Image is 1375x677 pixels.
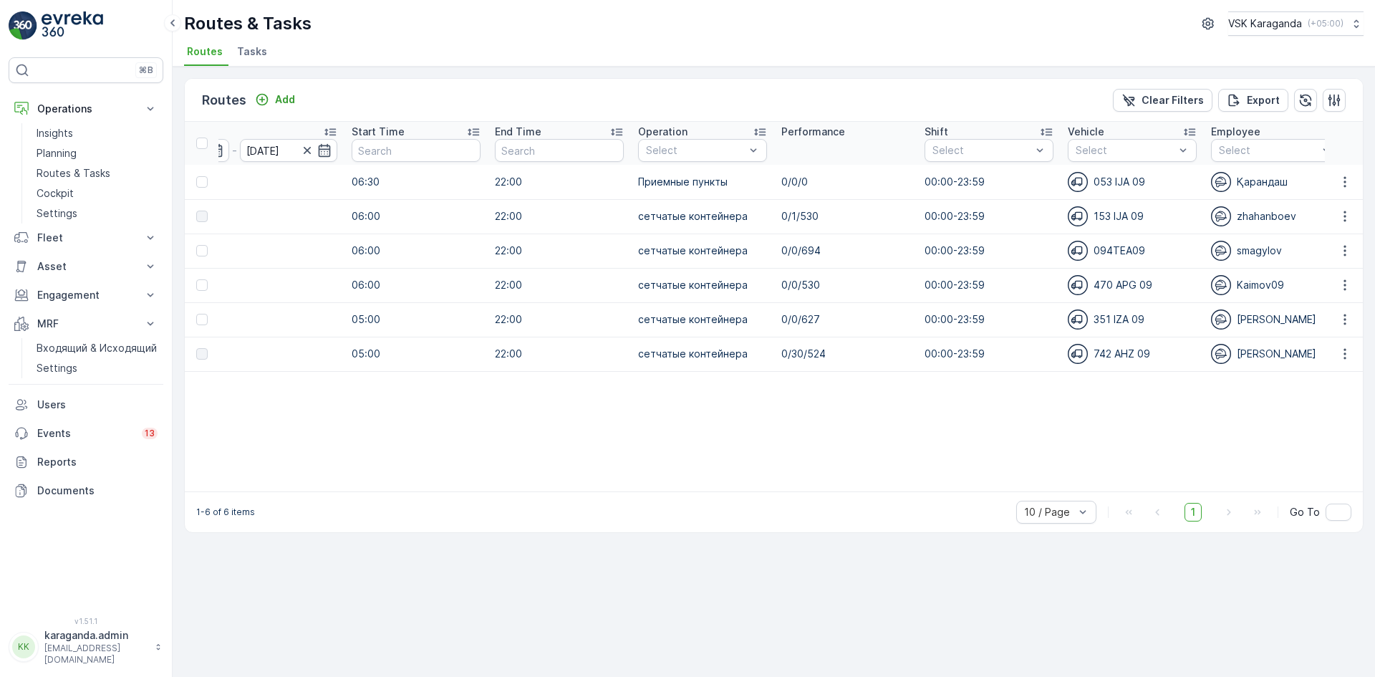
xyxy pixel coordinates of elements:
[932,143,1031,158] p: Select
[925,278,1053,292] p: 00:00-23:59
[1142,93,1204,107] p: Clear Filters
[31,203,163,224] a: Settings
[925,347,1053,361] p: 00:00-23:59
[781,209,910,224] p: 0/1/530
[37,206,77,221] p: Settings
[1068,309,1197,330] div: 351 IZA 09
[37,146,77,160] p: Planning
[124,165,344,199] td: [DATE]
[1068,344,1197,364] div: 742 AHZ 09
[1211,344,1340,364] div: [PERSON_NAME]
[781,278,910,292] p: 0/0/530
[44,628,148,643] p: karaganda.admin
[44,643,148,666] p: [EMAIL_ADDRESS][DOMAIN_NAME]
[352,125,405,139] p: Start Time
[37,484,158,498] p: Documents
[1228,11,1364,36] button: VSK Karaganda(+05:00)
[925,125,948,139] p: Shift
[1211,206,1231,226] img: svg%3e
[37,426,133,441] p: Events
[196,176,208,188] div: Toggle Row Selected
[196,348,208,360] div: Toggle Row Selected
[232,142,237,159] p: -
[781,244,910,258] p: 0/0/694
[202,90,246,110] p: Routes
[1247,93,1280,107] p: Export
[781,312,910,327] p: 0/0/627
[9,390,163,419] a: Users
[1185,503,1202,522] span: 1
[1068,241,1197,261] div: 094TEA09
[1211,125,1260,139] p: Employee
[37,288,135,302] p: Engagement
[31,358,163,378] a: Settings
[31,143,163,163] a: Planning
[781,347,910,361] p: 0/30/524
[42,11,103,40] img: logo_light-DOdMpM7g.png
[495,312,624,327] p: 22:00
[1076,143,1174,158] p: Select
[925,175,1053,189] p: 00:00-23:59
[1218,89,1288,112] button: Export
[495,244,624,258] p: 22:00
[646,143,745,158] p: Select
[37,341,157,355] p: Входящий & Исходящий
[124,302,344,337] td: [DATE]
[1211,275,1231,295] img: svg%3e
[240,139,338,162] input: dd/mm/yyyy
[124,234,344,268] td: [DATE]
[925,209,1053,224] p: 00:00-23:59
[1068,241,1088,261] img: svg%3e
[1068,309,1088,330] img: svg%3e
[781,175,910,189] p: 0/0/0
[1219,143,1318,158] p: Select
[196,245,208,256] div: Toggle Row Selected
[638,209,767,224] p: сетчатыe контейнера
[196,314,208,325] div: Toggle Row Selected
[352,347,481,361] p: 05:00
[184,12,312,35] p: Routes & Tasks
[495,139,624,162] input: Search
[9,11,37,40] img: logo
[1068,344,1088,364] img: svg%3e
[781,125,845,139] p: Performance
[124,337,344,371] td: [DATE]
[1068,172,1088,192] img: svg%3e
[9,224,163,252] button: Fleet
[638,347,767,361] p: сетчатыe контейнера
[1068,275,1197,295] div: 470 APG 09
[352,139,481,162] input: Search
[352,175,481,189] p: 06:30
[1211,309,1231,330] img: svg%3e
[31,183,163,203] a: Cockpit
[495,175,624,189] p: 22:00
[9,448,163,476] a: Reports
[37,126,73,140] p: Insights
[31,338,163,358] a: Входящий & Исходящий
[352,312,481,327] p: 05:00
[1308,18,1343,29] p: ( +05:00 )
[925,244,1053,258] p: 00:00-23:59
[638,244,767,258] p: сетчатыe контейнера
[37,259,135,274] p: Asset
[31,123,163,143] a: Insights
[9,419,163,448] a: Events13
[495,347,624,361] p: 22:00
[352,278,481,292] p: 06:00
[1068,125,1104,139] p: Vehicle
[1211,344,1231,364] img: svg%3e
[9,628,163,666] button: KKkaraganda.admin[EMAIL_ADDRESS][DOMAIN_NAME]
[1228,16,1302,31] p: VSK Karaganda
[37,317,135,331] p: MRF
[638,175,767,189] p: Приемные пункты
[9,617,163,625] span: v 1.51.1
[37,398,158,412] p: Users
[249,91,301,108] button: Add
[196,506,255,518] p: 1-6 of 6 items
[37,102,135,116] p: Operations
[12,635,35,658] div: KK
[1211,206,1340,226] div: zhahanboev
[1113,89,1212,112] button: Clear Filters
[9,95,163,123] button: Operations
[1211,172,1231,192] img: svg%3e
